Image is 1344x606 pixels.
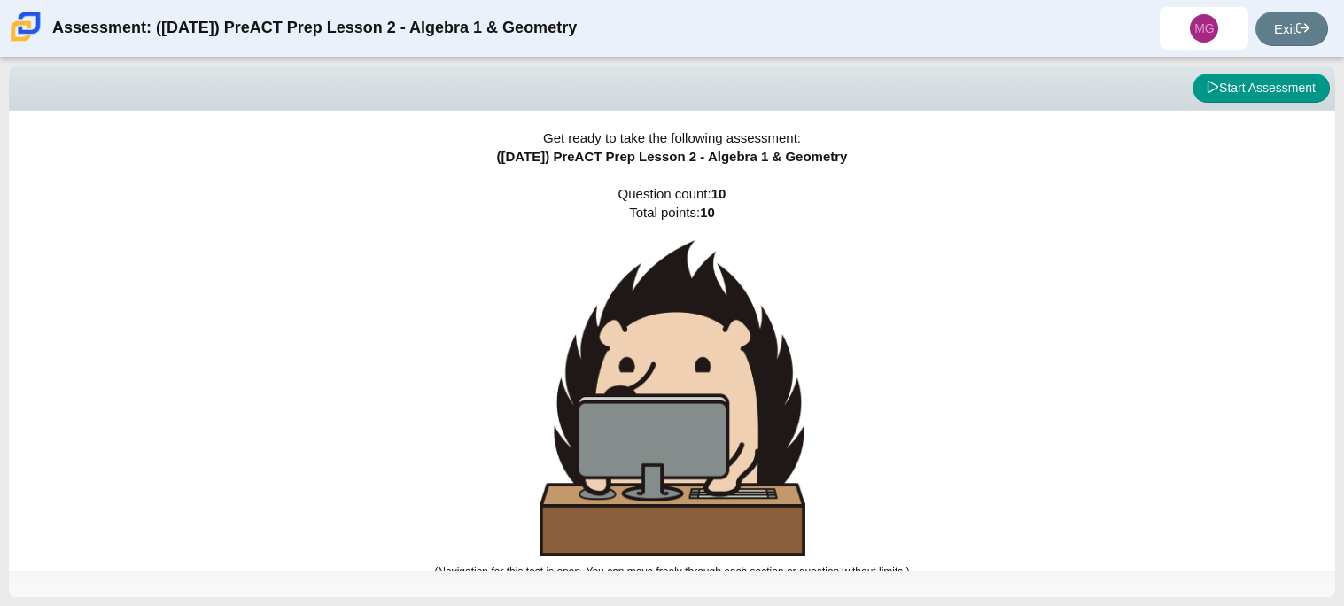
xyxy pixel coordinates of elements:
[497,149,848,164] span: ([DATE]) PreACT Prep Lesson 2 - Algebra 1 & Geometry
[543,130,801,145] span: Get ready to take the following assessment:
[434,565,909,578] small: (Navigation for this test is open. You can move freely through each section or question without l...
[7,8,44,45] img: Carmen School of Science & Technology
[1193,74,1330,104] button: Start Assessment
[52,7,577,50] div: Assessment: ([DATE]) PreACT Prep Lesson 2 - Algebra 1 & Geometry
[1194,22,1215,35] span: MG
[434,186,909,578] span: Question count: Total points:
[711,186,726,201] b: 10
[700,205,715,220] b: 10
[540,240,805,556] img: hedgehog-behind-computer-large.png
[7,33,44,48] a: Carmen School of Science & Technology
[1255,12,1328,46] a: Exit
